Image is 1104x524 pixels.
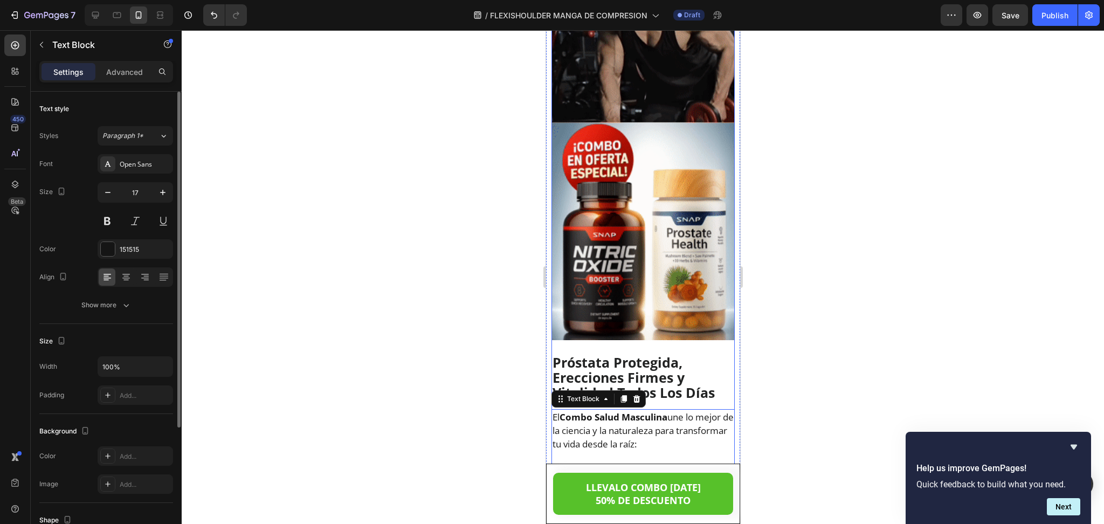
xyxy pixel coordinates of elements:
div: Width [39,362,57,371]
div: Size [39,334,68,349]
div: Padding [39,390,64,400]
button: Hide survey [1067,440,1080,453]
strong: Combo Salud Masculina [13,381,121,393]
p: Settings [53,66,84,78]
div: Help us improve GemPages! [916,440,1080,515]
p: Advanced [106,66,143,78]
p: LLEVALO COMBO [DATE] 50% DE DESCUENTO [40,451,155,477]
div: Text style [39,104,69,114]
span: Save [1002,11,1019,20]
div: Size [39,185,68,199]
div: Text Block [19,364,56,374]
div: Publish [1041,10,1068,21]
div: Add... [120,452,170,461]
span: / [485,10,488,21]
p: Próstata Protegida, Erecciones Firmes y Vitalidad Todos Los Días [6,325,188,370]
div: Color [39,244,56,254]
div: Font [39,159,53,169]
button: Save [992,4,1028,26]
div: 151515 [120,245,170,254]
div: Background [39,424,92,439]
div: Show more [81,300,132,311]
div: Add... [120,480,170,489]
p: El une lo mejor de la ciencia y la naturaleza para transformar tu vida desde la raíz: [6,380,188,420]
button: Paragraph 1* [98,126,173,146]
div: Align [39,270,70,285]
button: Publish [1032,4,1078,26]
p: Quick feedback to build what you need. [916,479,1080,489]
span: Draft [684,10,700,20]
input: Auto [98,357,172,376]
button: Show more [39,295,173,315]
div: Undo/Redo [203,4,247,26]
div: 450 [10,115,26,123]
p: Text Block [52,38,144,51]
p: 7 [71,9,75,22]
span: FLEXISHOULDER MANGA DE COMPRESION [490,10,647,21]
div: Image [39,479,58,489]
h2: Help us improve GemPages! [916,462,1080,475]
span: Paragraph 1* [102,131,143,141]
div: Styles [39,131,58,141]
div: Beta [8,197,26,206]
div: Color [39,451,56,461]
div: Add... [120,391,170,401]
button: 7 [4,4,80,26]
iframe: Design area [546,30,740,524]
button: Next question [1047,498,1080,515]
div: Open Sans [120,160,170,169]
a: LLEVALO COMBO [DATE]50% DE DESCUENTO [7,443,187,485]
